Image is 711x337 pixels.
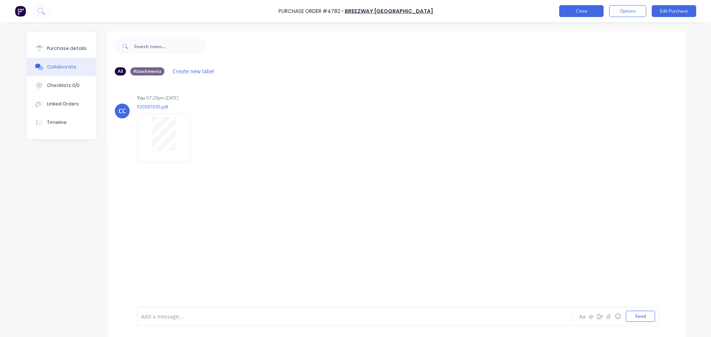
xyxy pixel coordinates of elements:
[626,311,655,322] button: Send
[134,39,207,54] input: Search notes...
[26,95,96,113] button: Linked Orders
[345,7,433,15] a: Breezway [GEOGRAPHIC_DATA]
[559,5,604,17] button: Close
[137,104,198,110] p: P20587630.pdf
[130,67,164,75] div: Attachments
[26,76,96,95] button: Checklists 0/0
[115,67,126,75] div: All
[278,7,344,15] div: Purchase Order #4782 -
[652,5,696,17] button: Edit Purchase
[587,312,595,321] button: @
[118,107,126,115] div: CC
[47,45,87,52] div: Purchase details
[137,95,145,101] div: You
[609,5,646,17] button: Options
[47,101,79,107] div: Linked Orders
[26,58,96,76] button: Collaborate
[47,119,67,126] div: Timeline
[146,95,178,101] div: 07:20pm [DATE]
[578,312,587,321] button: Aa
[169,66,218,76] button: Create new label
[47,82,80,89] div: Checklists 0/0
[613,312,622,321] button: ☺
[47,64,76,70] div: Collaborate
[26,113,96,132] button: Timeline
[26,39,96,58] button: Purchase details
[15,6,26,17] img: Factory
